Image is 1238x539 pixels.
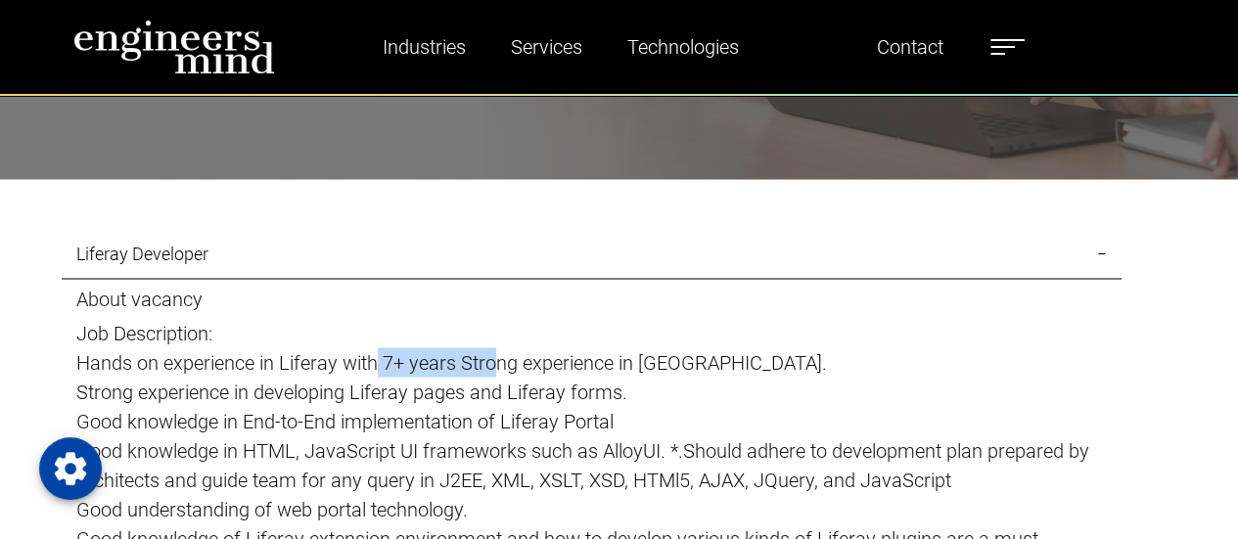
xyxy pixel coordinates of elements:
[73,20,275,74] img: logo
[76,318,1107,347] p: Job Description:
[76,406,1107,435] p: Good knowledge in End-to-End implementation of Liferay Portal
[619,24,747,69] a: Technologies
[503,24,590,69] a: Services
[375,24,474,69] a: Industries
[76,435,1107,494] p: Good knowledge in HTML, JavaScript UI frameworks such as AlloyUI. *.Should adhere to development ...
[76,347,1107,377] p: Hands on experience in Liferay with 7+ years Strong experience in [GEOGRAPHIC_DATA].
[62,228,1122,280] a: Liferay Developer
[76,287,1107,310] h5: About vacancy
[869,24,951,69] a: Contact
[76,494,1107,523] p: Good understanding of web portal technology.
[76,377,1107,406] p: Strong experience in developing Liferay pages and Liferay forms.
